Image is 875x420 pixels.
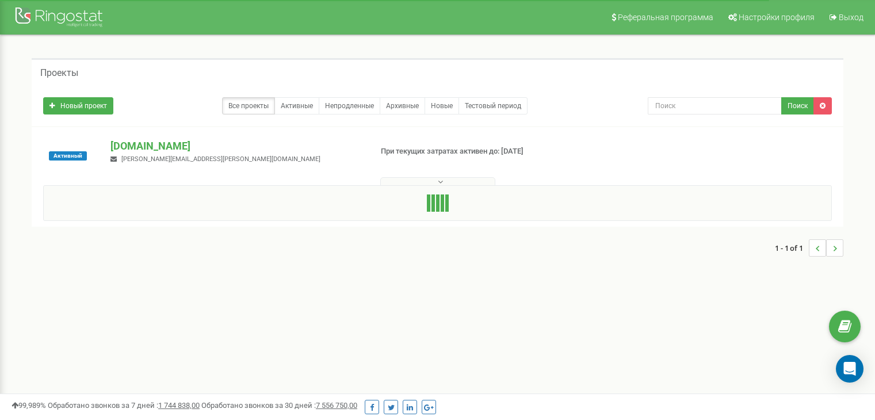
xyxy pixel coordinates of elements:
span: Реферальная программа [618,13,713,22]
a: Архивные [380,97,425,114]
p: [DOMAIN_NAME] [110,139,362,154]
a: Новый проект [43,97,113,114]
nav: ... [775,228,843,268]
a: Все проекты [222,97,275,114]
button: Поиск [781,97,814,114]
a: Активные [274,97,319,114]
a: Непродленные [319,97,380,114]
input: Поиск [648,97,782,114]
a: Тестовый период [458,97,528,114]
span: [PERSON_NAME][EMAIL_ADDRESS][PERSON_NAME][DOMAIN_NAME] [121,155,320,163]
a: Новые [425,97,459,114]
span: Настройки профиля [739,13,815,22]
u: 7 556 750,00 [316,401,357,410]
span: Обработано звонков за 7 дней : [48,401,200,410]
span: 1 - 1 of 1 [775,239,809,257]
div: Open Intercom Messenger [836,355,863,383]
h5: Проекты [40,68,78,78]
span: Обработано звонков за 30 дней : [201,401,357,410]
span: 99,989% [12,401,46,410]
p: При текущих затратах активен до: [DATE] [381,146,565,157]
span: Выход [839,13,863,22]
span: Активный [49,151,87,161]
u: 1 744 838,00 [158,401,200,410]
